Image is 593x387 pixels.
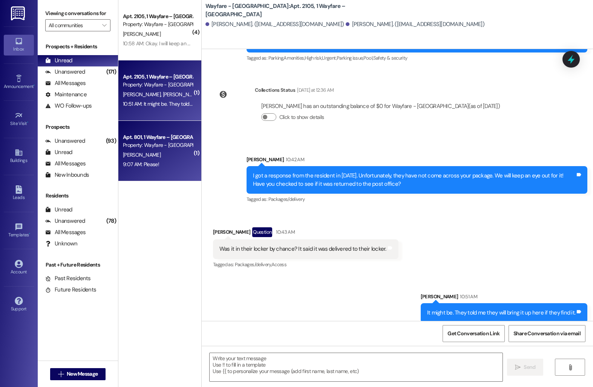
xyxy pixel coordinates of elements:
[513,330,581,338] span: Share Conversation via email
[4,35,34,55] a: Inbox
[4,220,34,241] a: Templates •
[38,261,118,269] div: Past + Future Residents
[123,91,163,98] span: [PERSON_NAME]
[337,55,363,61] span: Parking issue ,
[235,261,271,268] span: Packages/delivery ,
[50,368,106,380] button: New Message
[45,57,72,65] div: Unread
[274,228,295,236] div: 10:43 AM
[4,294,34,315] a: Support
[29,231,30,236] span: •
[205,2,356,19] b: Wayfare - [GEOGRAPHIC_DATA]: Apt. 2105, 1 Wayfare – [GEOGRAPHIC_DATA]
[27,120,28,125] span: •
[45,148,72,156] div: Unread
[45,240,77,248] div: Unknown
[34,83,35,88] span: •
[219,245,386,253] div: Was it in their locker by chance? It said it was delivered to their locker.
[67,370,98,378] span: New Message
[45,160,86,168] div: All Messages
[567,364,573,370] i: 
[247,156,587,166] div: [PERSON_NAME]
[123,141,193,149] div: Property: Wayfare - [GEOGRAPHIC_DATA]
[509,325,585,342] button: Share Conversation via email
[363,55,373,61] span: Pool ,
[45,274,91,282] div: Past Residents
[261,102,500,110] div: [PERSON_NAME] has an outstanding balance of $0 for Wayfare - [GEOGRAPHIC_DATA] (as of [DATE])
[213,259,398,270] div: Tagged as:
[284,156,304,163] div: 10:42 AM
[123,100,280,107] div: 10:51 AM: It might be. They told me they will bring it up here if they find it.
[283,55,305,61] span: Amenities ,
[373,55,408,61] span: Safety & security
[507,359,544,376] button: Send
[38,43,118,51] div: Prospects + Residents
[123,161,159,168] div: 9:07 AM: Please!
[213,227,398,239] div: [PERSON_NAME]
[104,215,118,227] div: (78)
[123,133,193,141] div: Apt. 801, 1 Wayfare – [GEOGRAPHIC_DATA]
[253,172,575,188] div: I got a response from the resident in [DATE]. Unfortunately, they have not come across your packa...
[4,257,34,278] a: Account
[45,8,110,19] label: Viewing conversations for
[45,286,96,294] div: Future Residents
[247,52,587,63] div: Tagged as:
[45,171,89,179] div: New Inbounds
[104,135,118,147] div: (93)
[255,86,295,94] div: Collections Status
[268,196,305,202] span: Packages/delivery
[271,261,287,268] span: Access
[123,73,193,81] div: Apt. 2105, 1 Wayfare – [GEOGRAPHIC_DATA]
[524,363,535,371] span: Send
[45,102,92,110] div: WO Follow-ups
[58,371,64,377] i: 
[104,66,118,78] div: (171)
[11,6,26,20] img: ResiDesk Logo
[205,20,344,28] div: [PERSON_NAME]. ([EMAIL_ADDRESS][DOMAIN_NAME])
[45,137,85,145] div: Unanswered
[427,309,575,317] div: It might be. They told me they will bring it up here if they find it.
[346,20,484,28] div: [PERSON_NAME]. ([EMAIL_ADDRESS][DOMAIN_NAME])
[123,31,161,37] span: [PERSON_NAME]
[4,183,34,204] a: Leads
[45,68,85,76] div: Unanswered
[45,206,72,214] div: Unread
[421,293,587,303] div: [PERSON_NAME]
[443,325,504,342] button: Get Conversation Link
[162,91,200,98] span: [PERSON_NAME]
[4,109,34,130] a: Site Visit •
[123,40,216,47] div: 10:58 AM: Okay. I will keep an eye out for it!
[252,227,272,237] div: Question
[515,364,521,370] i: 
[279,113,324,121] label: Click to show details
[4,146,34,167] a: Buildings
[45,217,85,225] div: Unanswered
[45,79,86,87] div: All Messages
[458,293,477,301] div: 10:51 AM
[123,12,193,20] div: Apt. 2105, 1 Wayfare – [GEOGRAPHIC_DATA]
[123,81,193,89] div: Property: Wayfare - [GEOGRAPHIC_DATA]
[305,55,322,61] span: High risk ,
[38,123,118,131] div: Prospects
[38,192,118,200] div: Residents
[102,22,106,28] i: 
[45,228,86,236] div: All Messages
[322,55,336,61] span: Urgent ,
[295,86,334,94] div: [DATE] at 12:36 AM
[45,91,87,99] div: Maintenance
[123,20,193,28] div: Property: Wayfare - [GEOGRAPHIC_DATA]
[247,194,587,205] div: Tagged as:
[447,330,500,338] span: Get Conversation Link
[49,19,98,31] input: All communities
[123,151,161,158] span: [PERSON_NAME]
[268,55,284,61] span: Parking ,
